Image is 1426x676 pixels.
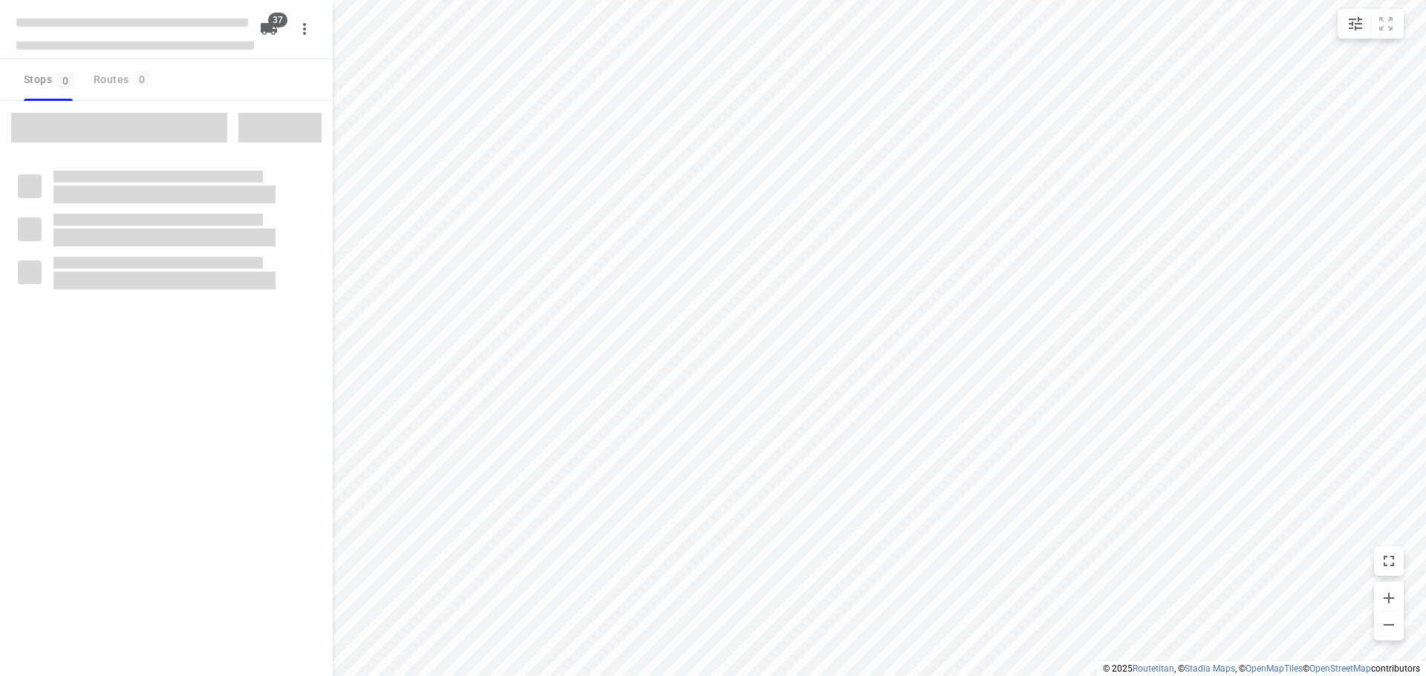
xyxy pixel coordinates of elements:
[1185,663,1235,674] a: Stadia Maps
[1133,663,1174,674] a: Routetitan
[1338,9,1404,39] div: small contained button group
[1341,9,1370,39] button: Map settings
[1246,663,1303,674] a: OpenMapTiles
[1103,663,1420,674] li: © 2025 , © , © © contributors
[1309,663,1371,674] a: OpenStreetMap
